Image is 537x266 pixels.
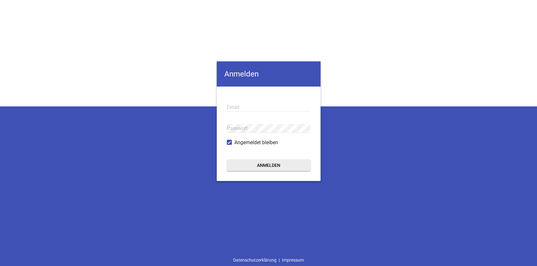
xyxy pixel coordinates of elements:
button: Anmelden [227,160,310,171]
a: Datenschutzerklärung [231,254,279,266]
div: | [231,254,306,266]
a: Impressum [280,254,306,266]
span: Angemeldet bleiben [234,139,278,146]
h4: Anmelden [217,61,321,87]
